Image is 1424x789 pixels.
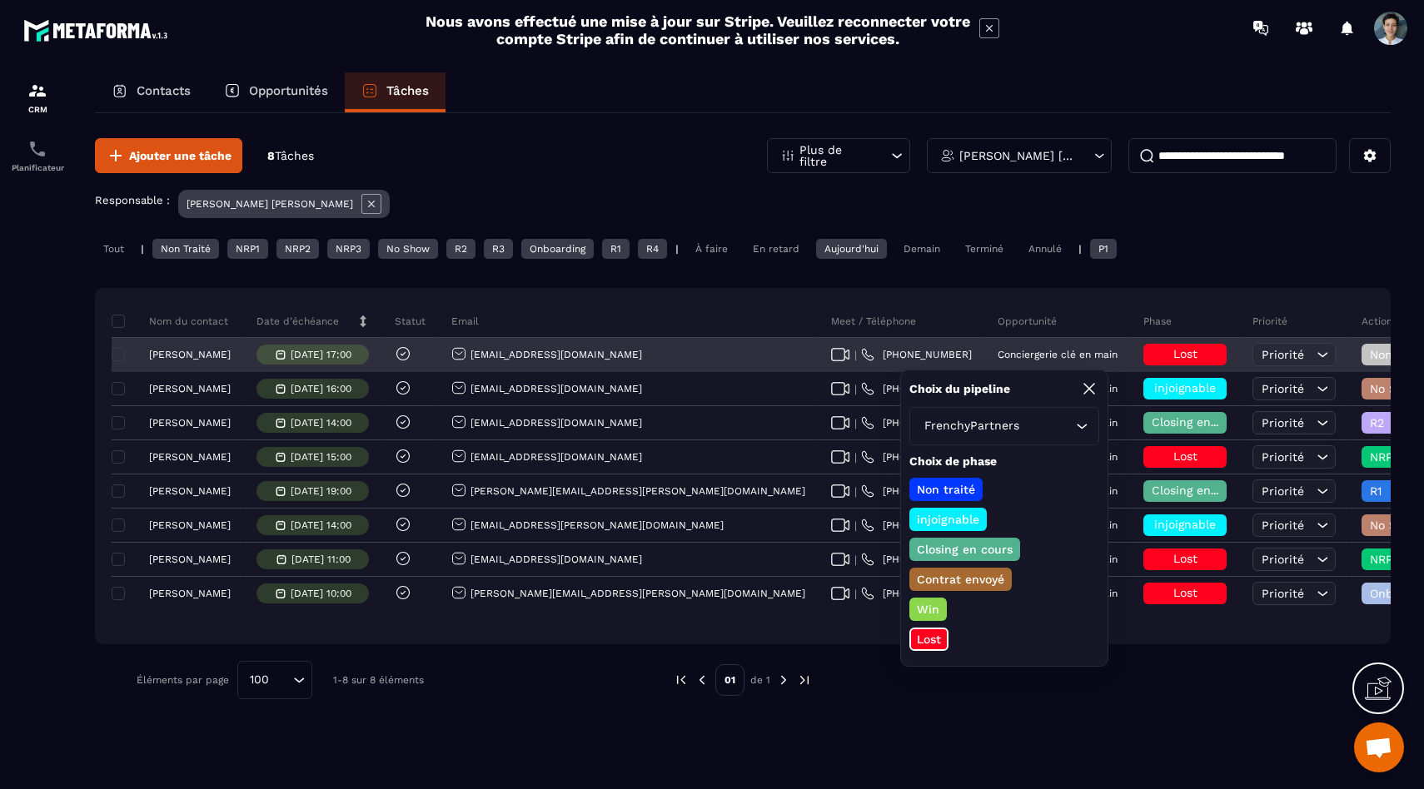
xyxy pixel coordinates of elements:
p: injoignable [914,511,982,528]
div: Search for option [237,661,312,699]
p: [DATE] 15:00 [291,451,351,463]
div: No Show [378,239,438,259]
p: Choix de phase [909,454,1099,469]
span: Priorité [1262,450,1304,464]
p: [PERSON_NAME] [149,485,231,497]
p: Tâches [386,83,429,98]
span: Priorité [1262,519,1304,532]
p: [PERSON_NAME] [PERSON_NAME] [959,150,1075,161]
p: 01 [715,664,744,696]
span: FrenchyPartners [920,417,1023,435]
a: schedulerschedulerPlanificateur [4,127,71,185]
img: prev [674,672,689,687]
img: next [776,672,791,687]
div: Search for option [909,407,1099,445]
div: R2 [446,239,475,259]
span: Lost [1173,449,1197,463]
p: [PERSON_NAME] [149,553,231,565]
p: [DATE] 19:00 [291,485,351,497]
span: | [854,553,857,566]
span: Lost [1173,347,1197,360]
p: Conciergerie clé en main [998,349,1118,360]
p: [PERSON_NAME] [149,519,231,531]
a: Tâches [345,72,446,112]
span: Lost [1173,586,1197,599]
p: Planificateur [4,163,71,172]
p: Responsable : [95,194,170,206]
p: Action [1362,315,1392,328]
div: Onboarding [521,239,594,259]
span: Priorité [1262,484,1304,498]
p: [DATE] 14:00 [291,417,351,429]
div: Tout [95,239,132,259]
p: [PERSON_NAME] [149,349,231,360]
span: | [854,485,857,498]
p: Phase [1143,315,1172,328]
div: Demain [895,239,949,259]
span: Tâches [275,149,314,162]
span: Closing en cours [1152,415,1247,429]
span: | [854,349,857,361]
span: injoignable [1154,381,1216,394]
p: [DATE] 16:00 [291,383,351,394]
a: [PHONE_NUMBER] [861,416,972,429]
span: | [854,519,857,532]
p: Contacts [137,83,191,98]
p: Meet / Téléphone [831,315,916,328]
span: 100 [244,671,275,689]
span: | [854,588,857,600]
div: Annulé [1020,239,1070,259]
span: Priorité [1262,348,1304,361]
p: Win [914,601,942,618]
a: [PHONE_NUMBER] [861,348,972,361]
p: Non traité [914,481,978,498]
div: NRP2 [276,239,319,259]
a: formationformationCRM [4,68,71,127]
span: Lost [1173,552,1197,565]
p: [PERSON_NAME] [149,383,231,394]
button: Ajouter une tâche [95,138,242,173]
span: Priorité [1262,416,1304,429]
p: [DATE] 11:00 [291,553,351,565]
p: | [1078,243,1082,255]
p: [PERSON_NAME] [149,588,231,599]
span: Priorité [1262,587,1304,600]
img: scheduler [27,139,47,159]
span: Ajouter une tâche [129,147,232,164]
span: injoignable [1154,518,1216,531]
p: Nom du contact [116,315,228,328]
p: [PERSON_NAME] [149,417,231,429]
p: Statut [395,315,426,328]
input: Search for option [1023,417,1072,435]
span: Closing en cours [1152,484,1247,497]
p: | [675,243,679,255]
p: Opportunité [998,315,1057,328]
p: CRM [4,105,71,114]
p: Éléments par page [137,674,229,686]
a: [PHONE_NUMBER] [861,587,972,600]
div: R4 [638,239,667,259]
p: [DATE] 14:00 [291,519,351,531]
p: | [141,243,144,255]
p: 1-8 sur 8 éléments [333,674,424,686]
p: Closing en cours [914,541,1015,558]
h2: Nous avons effectué une mise à jour sur Stripe. Veuillez reconnecter votre compte Stripe afin de ... [425,12,971,47]
p: Contrat envoyé [914,571,1007,588]
p: [PERSON_NAME] [149,451,231,463]
div: Ouvrir le chat [1354,722,1404,772]
img: next [797,672,812,687]
p: [PERSON_NAME] [PERSON_NAME] [187,198,353,210]
div: À faire [687,239,736,259]
p: Email [451,315,479,328]
span: | [854,417,857,429]
span: Priorité [1262,382,1304,395]
p: Plus de filtre [799,144,873,167]
p: [DATE] 17:00 [291,349,351,360]
div: Terminé [957,239,1012,259]
div: NRP3 [327,239,370,259]
a: [PHONE_NUMBER] [861,519,972,532]
a: [PHONE_NUMBER] [861,553,972,566]
div: P1 [1090,239,1117,259]
p: [DATE] 10:00 [291,588,351,599]
a: Contacts [95,72,207,112]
